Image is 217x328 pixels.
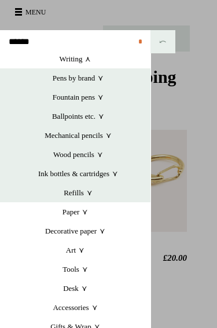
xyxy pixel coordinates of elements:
a: Fountain pens [6,88,150,107]
a: Ink bottles & cartridges [6,164,150,183]
button: ⤺ [150,30,175,53]
a: Mechanical pencils [6,126,150,145]
a: Wood pencils [6,145,150,164]
a: Ballpoints etc. [6,107,150,126]
a: Pens by brand [6,68,150,88]
a: Refills [6,183,150,202]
